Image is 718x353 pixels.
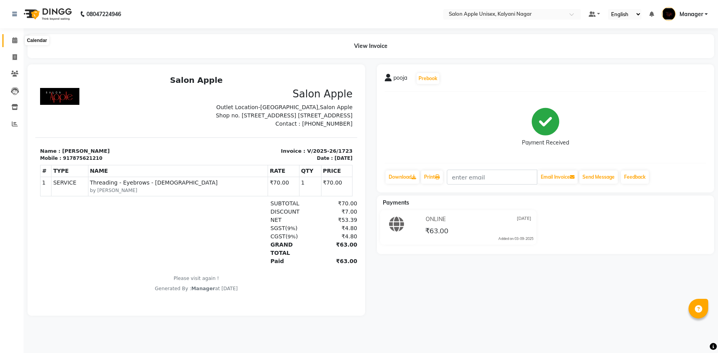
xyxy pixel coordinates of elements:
[276,185,322,193] div: ₹63.00
[235,153,250,159] span: SGST
[386,170,419,184] a: Download
[252,153,260,159] span: 9%
[230,144,276,152] div: NET
[517,215,531,223] span: [DATE]
[498,236,533,241] div: Added on 03-09-2025
[425,226,448,237] span: ₹63.00
[621,170,649,184] a: Feedback
[233,93,264,105] th: RATE
[679,10,703,18] span: Manager
[538,170,578,184] button: Email Invoice
[230,168,276,185] div: GRAND TOTAL
[156,214,180,219] span: Manager
[53,93,233,105] th: NAME
[28,34,714,58] div: View Invoice
[5,75,156,83] p: Name : [PERSON_NAME]
[25,36,49,45] div: Calendar
[166,48,318,56] p: Contact : [PHONE_NUMBER]
[662,7,676,21] img: Manager
[421,170,443,184] a: Print
[55,106,231,115] span: Threading - Eyebrows - [DEMOGRAPHIC_DATA]
[86,3,121,25] b: 08047224946
[579,170,618,184] button: Send Message
[5,82,26,90] div: Mobile :
[5,3,317,13] h2: Salon Apple
[252,161,261,167] span: 9%
[5,203,317,210] p: Please visit again !
[16,93,53,105] th: TYPE
[20,3,74,25] img: logo
[230,127,276,135] div: SUBTOTAL
[16,105,53,124] td: SERVICE
[276,127,322,135] div: ₹70.00
[230,135,276,144] div: DISCOUNT
[276,168,322,185] div: ₹63.00
[5,93,16,105] th: #
[5,213,317,220] div: Generated By : at [DATE]
[230,160,276,168] div: ( )
[55,115,231,122] small: by [PERSON_NAME]
[5,105,16,124] td: 1
[299,82,317,90] div: [DATE]
[264,105,286,124] td: 1
[417,73,439,84] button: Prebook
[426,215,446,223] span: ONLINE
[235,161,250,167] span: CGST
[166,16,318,28] h3: Salon Apple
[281,82,297,90] div: Date :
[230,185,276,193] div: Paid
[28,82,67,90] div: 917875621210
[230,152,276,160] div: ( )
[276,152,322,160] div: ₹4.80
[276,160,322,168] div: ₹4.80
[286,105,317,124] td: ₹70.00
[233,105,264,124] td: ₹70.00
[276,144,322,152] div: ₹53.39
[522,139,569,147] div: Payment Received
[276,135,322,144] div: ₹7.00
[166,31,318,48] p: Outlet Location-[GEOGRAPHIC_DATA],Salon Apple Shop no. [STREET_ADDRESS] [STREET_ADDRESS]
[166,75,318,83] p: Invoice : V/2025-26/1723
[447,170,537,185] input: enter email
[264,93,286,105] th: QTY
[286,93,317,105] th: PRICE
[393,74,407,85] span: pooja
[383,199,409,206] span: Payments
